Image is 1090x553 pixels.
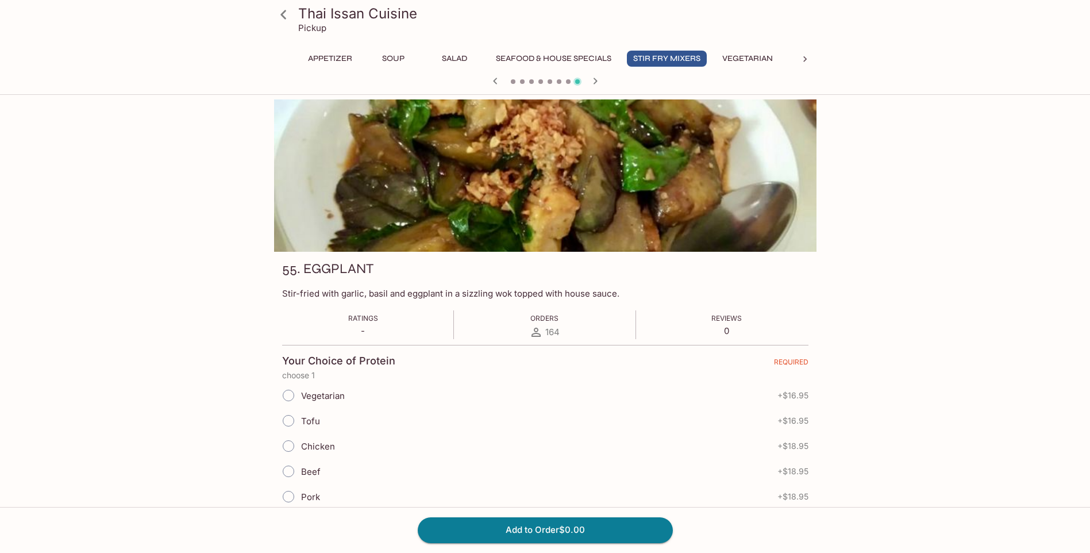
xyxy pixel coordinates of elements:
h3: 55. EGGPLANT [282,260,373,278]
button: Salad [429,51,480,67]
span: + $18.95 [777,441,808,451]
button: Seafood & House Specials [490,51,618,67]
p: Pickup [298,22,326,33]
p: Stir-fried with garlic, basil and eggplant in a sizzling wok topped with house sauce. [282,288,808,299]
button: Stir Fry Mixers [627,51,707,67]
span: Vegetarian [301,390,345,401]
span: + $16.95 [777,391,808,400]
span: Beef [301,466,321,477]
span: + $16.95 [777,416,808,425]
button: Soup [368,51,419,67]
p: - [348,325,378,336]
span: Orders [530,314,559,322]
p: 0 [711,325,742,336]
button: Noodles [788,51,840,67]
span: Reviews [711,314,742,322]
h3: Thai Issan Cuisine [298,5,812,22]
span: Ratings [348,314,378,322]
span: Tofu [301,416,320,427]
div: 55. EGGPLANT [274,99,816,252]
button: Vegetarian [716,51,779,67]
span: Chicken [301,441,335,452]
span: Pork [301,491,320,502]
span: + $18.95 [777,492,808,501]
button: Add to Order$0.00 [418,517,673,543]
p: choose 1 [282,371,808,380]
span: REQUIRED [774,358,808,371]
button: Appetizer [302,51,359,67]
span: + $18.95 [777,467,808,476]
span: 164 [545,327,560,337]
h4: Your Choice of Protein [282,355,395,367]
